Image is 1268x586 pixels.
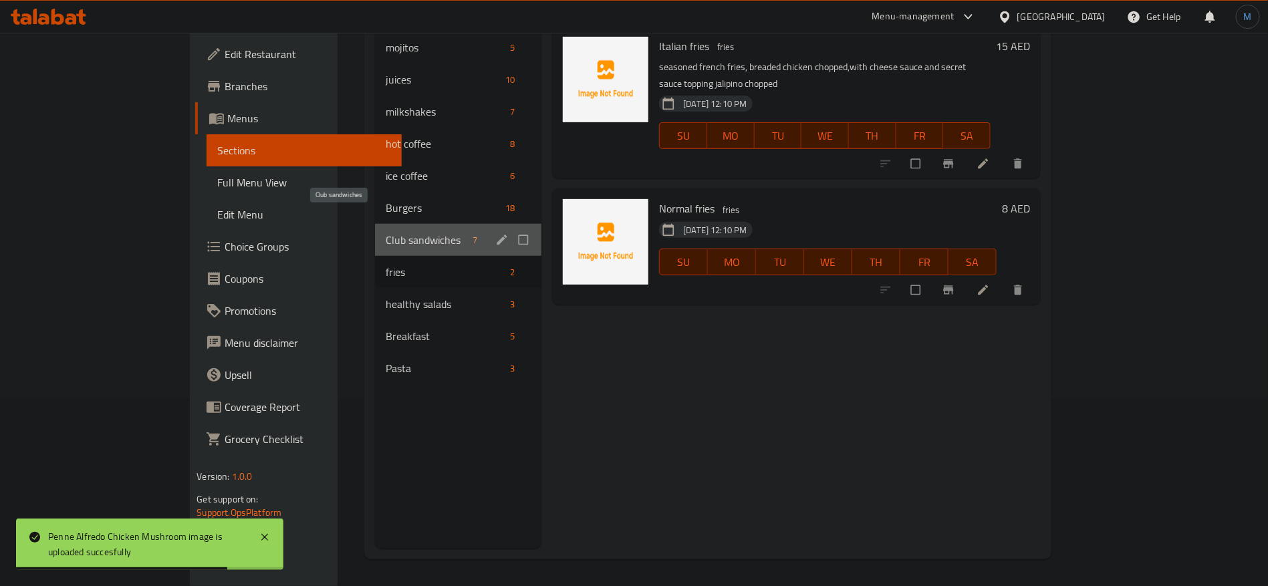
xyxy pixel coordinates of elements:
span: Edit Restaurant [225,46,391,62]
span: 6 [505,170,520,182]
div: hot coffee [386,136,505,152]
span: SA [954,253,991,272]
p: seasoned french fries, breaded chicken chopped,with cheese sauce and secret sauce topping jalipin... [659,59,991,92]
div: Penne Alfredo Chicken Mushroom image is uploaded succesfully [48,529,246,559]
span: Get support on: [197,490,258,508]
a: Edit Menu [207,198,402,231]
a: Choice Groups [195,231,402,263]
span: Upsell [225,367,391,383]
button: SA [948,249,997,275]
span: 3 [505,298,520,311]
span: SA [948,126,985,146]
span: FR [902,126,938,146]
span: fries [386,264,505,280]
span: Full Menu View [217,174,391,190]
span: Select to update [903,151,931,176]
span: WE [809,253,847,272]
h6: 8 AED [1002,199,1030,218]
span: Normal fries [659,198,715,218]
span: 3 [505,362,520,375]
a: Grocery Checklist [195,423,402,455]
span: WE [807,126,844,146]
div: healthy salads [386,296,505,312]
span: Menus [227,110,391,126]
button: delete [1003,275,1035,305]
div: items [505,136,520,152]
span: FR [906,253,943,272]
div: [GEOGRAPHIC_DATA] [1017,9,1106,24]
a: Edit menu item [977,283,993,297]
button: edit [493,231,513,249]
a: Menu disclaimer [195,327,402,359]
span: milkshakes [386,104,505,120]
a: Support.OpsPlatform [197,504,281,521]
div: Pasta3 [375,352,541,384]
img: Italian fries [563,37,648,122]
button: FR [900,249,948,275]
span: Menu disclaimer [225,335,391,351]
span: Branches [225,78,391,94]
span: ice coffee [386,168,505,184]
button: WE [801,122,849,149]
span: 18 [500,202,520,214]
button: TH [852,249,900,275]
h6: 15 AED [996,37,1030,55]
div: hot coffee8 [375,128,541,160]
span: Version: [197,468,229,485]
button: TU [755,122,802,149]
span: 1.0.0 [231,468,252,485]
span: 5 [505,330,520,343]
a: Sections [207,134,402,166]
a: Edit menu item [977,157,993,170]
button: WE [804,249,852,275]
div: items [505,168,520,184]
button: SU [659,249,708,275]
span: 5 [505,41,520,54]
span: TH [858,253,895,272]
span: Coverage Report [225,399,391,415]
button: SU [659,122,707,149]
div: fries [712,39,739,55]
span: 7 [505,106,520,118]
button: delete [1003,149,1035,178]
span: Grocery Checklist [225,431,391,447]
span: Breakfast [386,328,505,344]
div: Club sandwiches7edit [375,224,541,256]
span: juices [386,71,500,88]
div: Breakfast5 [375,320,541,352]
div: items [500,71,520,88]
button: MO [708,249,756,275]
span: mojitos [386,39,505,55]
div: items [505,104,520,120]
span: Pasta [386,360,505,376]
div: milkshakes7 [375,96,541,128]
span: TU [760,126,797,146]
span: Club sandwiches [386,232,467,248]
span: SU [665,253,703,272]
span: TH [854,126,891,146]
div: healthy salads3 [375,288,541,320]
div: Burgers18 [375,192,541,224]
div: items [505,264,520,280]
span: 8 [505,138,520,150]
div: items [500,200,520,216]
div: mojitos5 [375,31,541,63]
button: MO [707,122,755,149]
a: Upsell [195,359,402,391]
div: Menu-management [872,9,955,25]
a: Coupons [195,263,402,295]
button: Branch-specific-item [934,149,966,178]
span: Select to update [903,277,931,303]
span: MO [713,126,749,146]
span: Edit Menu [217,206,391,223]
span: Sections [217,142,391,158]
a: Full Menu View [207,166,402,198]
span: Burgers [386,200,500,216]
div: items [505,328,520,344]
button: TU [756,249,804,275]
